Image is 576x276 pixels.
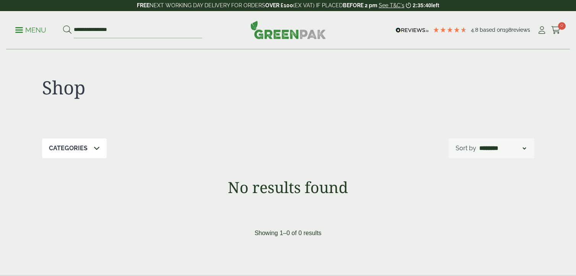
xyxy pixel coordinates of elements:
[413,2,431,8] span: 2:35:40
[137,2,149,8] strong: FREE
[379,2,404,8] a: See T&C's
[551,24,561,36] a: 0
[255,229,321,238] p: Showing 1–0 of 0 results
[433,26,467,33] div: 4.79 Stars
[537,26,547,34] i: My Account
[21,178,555,196] h1: No results found
[478,144,527,153] select: Shop order
[551,26,561,34] i: Cart
[265,2,293,8] strong: OVER £100
[471,27,480,33] span: 4.8
[49,144,88,153] p: Categories
[431,2,439,8] span: left
[480,27,503,33] span: Based on
[456,144,476,153] p: Sort by
[15,26,46,33] a: Menu
[343,2,377,8] strong: BEFORE 2 pm
[42,76,288,99] h1: Shop
[511,27,530,33] span: reviews
[503,27,511,33] span: 198
[15,26,46,35] p: Menu
[396,28,429,33] img: REVIEWS.io
[558,22,566,30] span: 0
[250,21,326,39] img: GreenPak Supplies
